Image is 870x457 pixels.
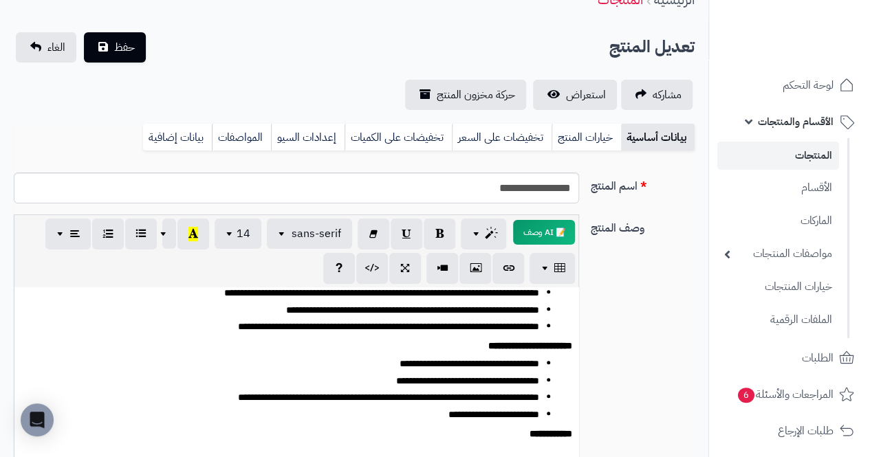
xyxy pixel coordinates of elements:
[533,80,617,110] a: استعراض
[802,348,834,368] span: الطلبات
[738,388,754,403] span: 6
[621,80,693,110] a: مشاركه
[513,220,575,245] button: 📝 AI وصف
[585,214,700,236] label: وصف المنتج
[717,173,839,203] a: الأقسام
[237,225,250,242] span: 14
[21,403,54,436] div: Open Intercom Messenger
[609,33,695,61] h2: تعديل المنتج
[271,124,345,151] a: إعدادات السيو
[737,385,834,404] span: المراجعات والأسئلة
[653,87,682,103] span: مشاركه
[452,124,552,151] a: تخفيضات على السعر
[717,414,862,447] a: طلبات الإرجاع
[717,239,839,269] a: مواصفات المنتجات
[717,272,839,302] a: خيارات المنتجات
[212,124,271,151] a: المواصفات
[267,219,352,249] button: sans-serif
[776,38,857,67] img: logo-2.png
[114,39,135,56] span: حفظ
[758,112,834,131] span: الأقسام والمنتجات
[437,87,515,103] span: حركة مخزون المنتج
[16,32,76,63] a: الغاء
[621,124,695,151] a: بيانات أساسية
[566,87,606,103] span: استعراض
[717,378,862,411] a: المراجعات والأسئلة6
[778,421,834,441] span: طلبات الإرجاع
[717,206,839,236] a: الماركات
[717,142,839,170] a: المنتجات
[552,124,621,151] a: خيارات المنتج
[84,32,146,63] button: حفظ
[585,172,700,194] label: اسم المنتج
[717,305,839,335] a: الملفات الرقمية
[345,124,452,151] a: تخفيضات على الكميات
[143,124,212,151] a: بيانات إضافية
[717,342,862,375] a: الطلبات
[47,39,65,56] span: الغاء
[717,69,862,102] a: لوحة التحكم
[783,76,834,95] span: لوحة التحكم
[405,80,526,110] a: حركة مخزون المنتج
[292,225,341,242] span: sans-serif
[215,219,261,249] button: 14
